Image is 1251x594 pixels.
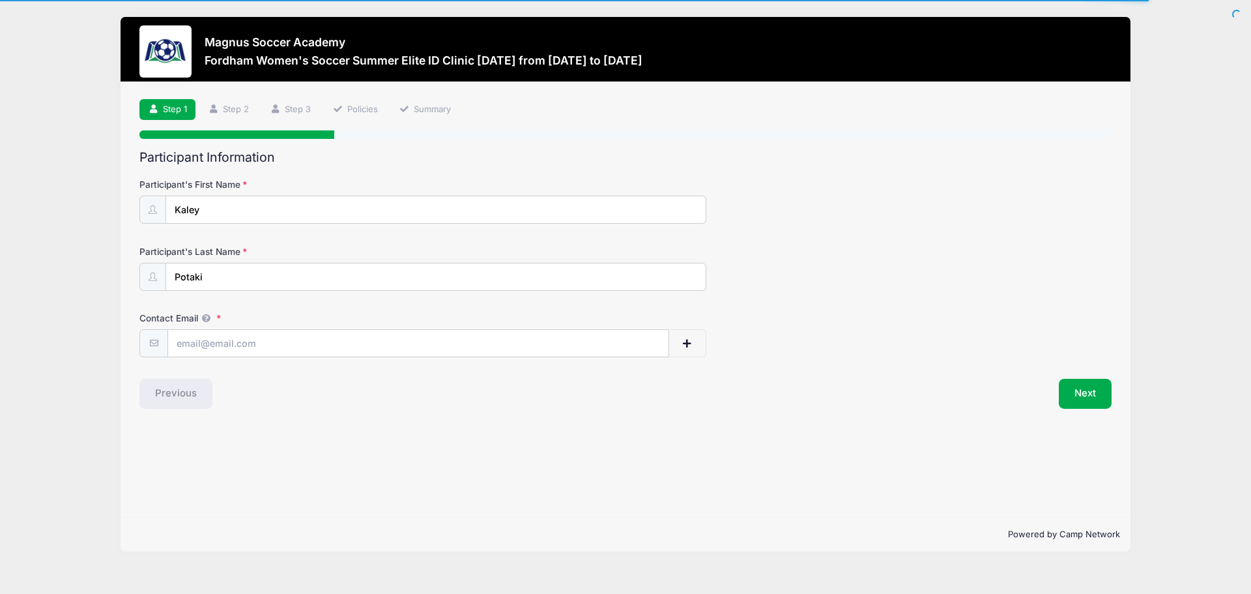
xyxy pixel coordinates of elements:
h2: Participant Information [139,150,1112,165]
label: Participant's First Name [139,178,463,191]
a: Step 2 [199,99,257,121]
button: Next [1059,379,1112,409]
h3: Magnus Soccer Academy [205,35,642,49]
h3: Fordham Women's Soccer Summer Elite ID Clinic [DATE] from [DATE] to [DATE] [205,53,642,67]
label: Participant's Last Name [139,245,463,258]
p: Powered by Camp Network [131,528,1120,541]
input: email@email.com [167,329,669,357]
a: Summary [390,99,459,121]
input: Participant's First Name [165,196,706,224]
label: Contact Email [139,312,463,325]
a: Step 1 [139,99,195,121]
a: Step 3 [262,99,320,121]
a: Policies [324,99,386,121]
input: Participant's Last Name [165,263,706,291]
